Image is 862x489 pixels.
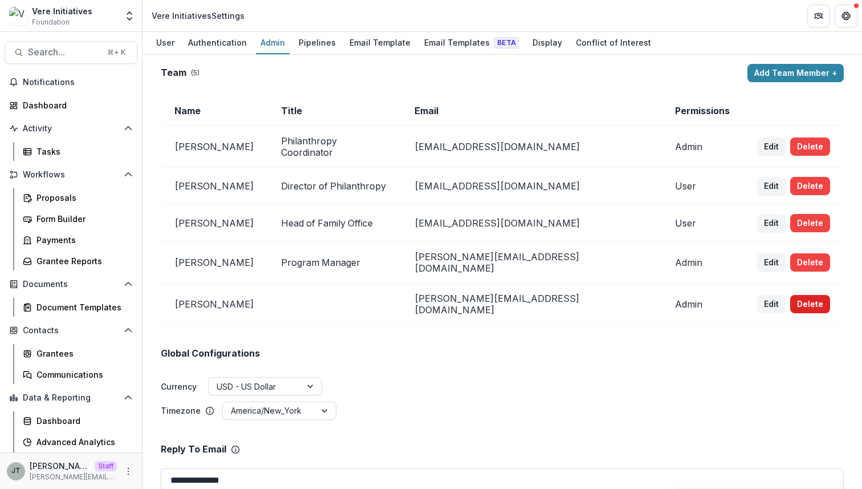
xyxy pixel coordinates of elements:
a: Grantee Reports [18,252,137,270]
a: Dashboard [18,411,137,430]
button: Delete [790,177,830,195]
img: Vere Initiatives [9,7,27,25]
button: Edit [757,177,786,195]
span: Foundation [32,17,70,27]
nav: breadcrumb [147,7,249,24]
div: Advanced Analytics [36,436,128,448]
div: ⌘ + K [105,46,128,59]
td: Program Manager [267,242,401,284]
div: Conflict of Interest [571,34,656,51]
div: Document Templates [36,301,128,313]
button: Add Team Member + [747,64,844,82]
div: Communications [36,369,128,381]
td: User [661,205,743,242]
span: Workflows [23,170,119,180]
div: Pipelines [294,34,340,51]
div: Authentication [184,34,251,51]
a: Email Template [345,32,415,54]
a: Proposals [18,188,137,207]
div: Form Builder [36,213,128,225]
button: Open Workflows [5,165,137,184]
td: Permissions [661,96,743,126]
td: Admin [661,242,743,284]
button: Partners [807,5,830,27]
div: User [152,34,179,51]
td: [PERSON_NAME][EMAIL_ADDRESS][DOMAIN_NAME] [401,284,661,325]
div: Vere Initiatives [32,5,92,17]
td: Philanthropy Coordinator [267,126,401,168]
a: Dashboard [5,96,137,115]
td: [PERSON_NAME] [161,284,267,325]
button: Delete [790,295,830,313]
div: Payments [36,234,128,246]
button: Open Contacts [5,321,137,340]
button: More [121,464,135,478]
div: Dashboard [36,415,128,427]
div: Email Template [345,34,415,51]
button: Notifications [5,73,137,91]
p: Reply To Email [161,444,226,455]
span: Beta [494,37,519,49]
p: [PERSON_NAME][EMAIL_ADDRESS][DOMAIN_NAME] [30,472,117,482]
button: Edit [757,138,786,156]
td: Name [161,96,267,126]
p: Staff [95,461,117,471]
div: Dashboard [23,99,128,111]
td: [PERSON_NAME] [161,205,267,242]
span: Contacts [23,326,119,336]
p: ( 5 ) [191,68,200,78]
td: Director of Philanthropy [267,168,401,205]
a: Form Builder [18,209,137,228]
a: Display [528,32,567,54]
button: Delete [790,214,830,232]
span: Notifications [23,78,133,87]
td: [PERSON_NAME] [161,126,267,168]
button: Edit [757,295,786,313]
p: Timezone [161,405,201,417]
div: Display [528,34,567,51]
button: Delete [790,138,830,156]
td: Title [267,96,401,126]
span: Search... [28,47,100,58]
div: Joyce N Temelio [11,467,21,475]
td: [EMAIL_ADDRESS][DOMAIN_NAME] [401,168,661,205]
button: Open entity switcher [121,5,137,27]
h2: Global Configurations [161,348,260,359]
td: Head of Family Office [267,205,401,242]
div: Grantee Reports [36,255,128,267]
a: Pipelines [294,32,340,54]
button: Delete [790,253,830,272]
a: Document Templates [18,298,137,317]
button: Get Help [835,5,857,27]
a: Authentication [184,32,251,54]
button: Open Data & Reporting [5,389,137,407]
button: Search... [5,41,137,64]
td: [EMAIL_ADDRESS][DOMAIN_NAME] [401,126,661,168]
td: [PERSON_NAME][EMAIL_ADDRESS][DOMAIN_NAME] [401,242,661,284]
span: Documents [23,280,119,289]
div: Email Templates [420,34,523,51]
div: Vere Initiatives Settings [152,10,245,22]
div: Admin [256,34,290,51]
button: Open Activity [5,119,137,138]
h2: Team [161,67,186,78]
div: Proposals [36,192,128,204]
a: Tasks [18,142,137,161]
span: Activity [23,124,119,134]
a: Payments [18,231,137,249]
td: [EMAIL_ADDRESS][DOMAIN_NAME] [401,205,661,242]
a: User [152,32,179,54]
button: Open Documents [5,275,137,293]
div: Grantees [36,347,128,359]
a: Email Templates Beta [420,32,523,54]
a: Conflict of Interest [571,32,656,54]
td: User [661,168,743,205]
a: Communications [18,365,137,384]
a: Admin [256,32,290,54]
p: [PERSON_NAME] [30,460,90,472]
div: Tasks [36,146,128,157]
td: Admin [661,126,743,168]
button: Edit [757,253,786,272]
a: Grantees [18,344,137,363]
td: [PERSON_NAME] [161,242,267,284]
